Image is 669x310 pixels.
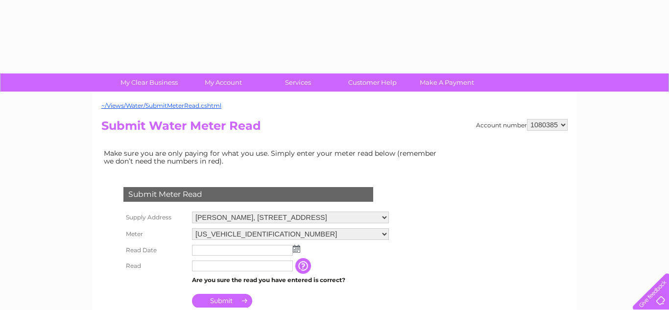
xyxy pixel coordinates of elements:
[123,187,373,202] div: Submit Meter Read
[190,274,391,286] td: Are you sure the read you have entered is correct?
[406,73,487,92] a: Make A Payment
[101,119,568,138] h2: Submit Water Meter Read
[293,245,300,253] img: ...
[121,258,190,274] th: Read
[332,73,413,92] a: Customer Help
[192,294,252,308] input: Submit
[121,242,190,258] th: Read Date
[101,102,221,109] a: ~/Views/Water/SubmitMeterRead.cshtml
[258,73,338,92] a: Services
[121,226,190,242] th: Meter
[101,147,444,167] td: Make sure you are only paying for what you use. Simply enter your meter read below (remember we d...
[295,258,313,274] input: Information
[183,73,264,92] a: My Account
[109,73,190,92] a: My Clear Business
[476,119,568,131] div: Account number
[121,209,190,226] th: Supply Address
